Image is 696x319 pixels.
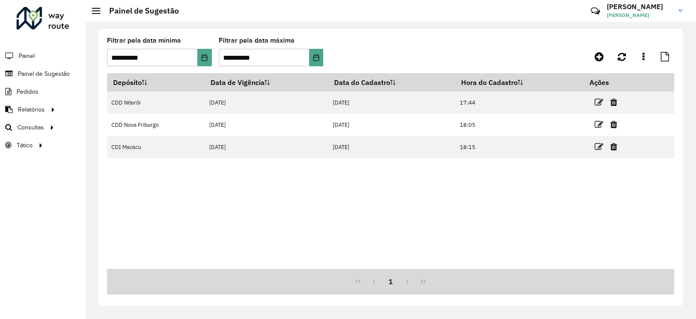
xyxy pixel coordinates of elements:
span: Relatórios [18,105,45,114]
label: Filtrar pela data mínima [107,35,181,46]
td: [DATE] [328,92,455,114]
a: Excluir [610,96,617,108]
td: 18:05 [455,114,583,136]
span: Tático [17,141,33,150]
a: Editar [595,141,603,153]
td: [DATE] [205,92,328,114]
th: Ações [583,73,636,92]
td: [DATE] [205,136,328,158]
button: Choose Date [197,49,211,66]
span: Pedidos [17,87,38,96]
th: Hora do Cadastro [455,73,583,92]
td: 18:15 [455,136,583,158]
th: Depósito [107,73,205,92]
button: Choose Date [309,49,323,66]
th: Data do Cadastro [328,73,455,92]
td: 17:44 [455,92,583,114]
label: Filtrar pela data máxima [219,35,294,46]
span: [PERSON_NAME] [607,11,672,19]
th: Data de Vigência [205,73,328,92]
span: Painel [19,51,35,61]
button: 1 [382,273,399,290]
td: CDD Niterói [107,92,205,114]
a: Excluir [610,119,617,130]
td: [DATE] [328,136,455,158]
a: Editar [595,96,603,108]
h2: Painel de Sugestão [100,6,179,16]
td: [DATE] [328,114,455,136]
h3: [PERSON_NAME] [607,3,672,11]
a: Excluir [610,141,617,153]
td: CDD Nova Friburgo [107,114,205,136]
td: CDI Macacu [107,136,205,158]
a: Contato Rápido [586,2,605,20]
span: Consultas [17,123,44,132]
a: Editar [595,119,603,130]
td: [DATE] [205,114,328,136]
span: Painel de Sugestão [18,69,70,78]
